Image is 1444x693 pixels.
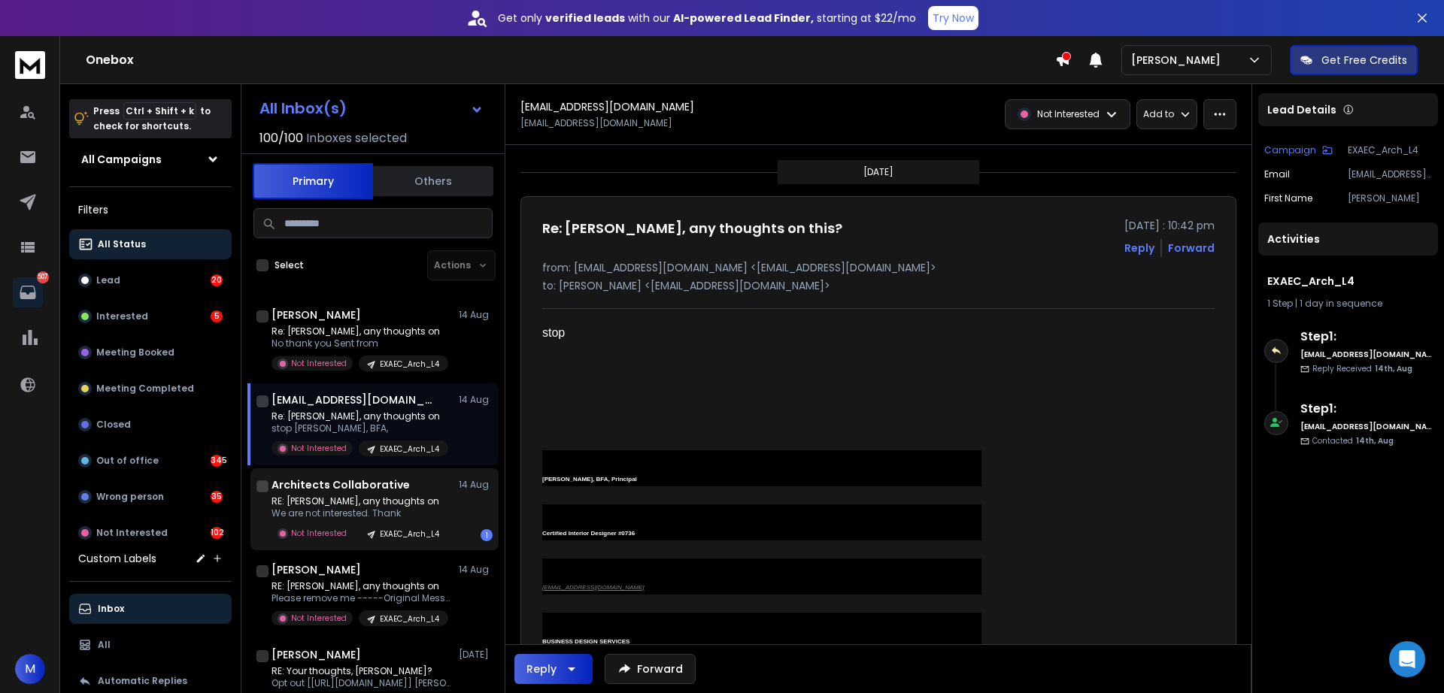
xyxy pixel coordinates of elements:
b: Certified Interior Designer #0736 [542,530,635,537]
p: Lead [96,274,120,286]
span: 1 Step [1267,297,1293,310]
h3: Inboxes selected [306,129,407,147]
p: Wrong person [96,491,164,503]
p: Try Now [933,11,974,26]
div: Open Intercom Messenger [1389,641,1425,677]
span: 14th, Aug [1375,363,1412,374]
button: Out of office345 [69,446,232,476]
p: [DATE] : 10:42 pm [1124,218,1215,233]
button: Reply [514,654,593,684]
h1: EXAEC_Arch_L4 [1267,274,1429,289]
p: EXAEC_Arch_L4 [1348,144,1432,156]
button: Campaign [1264,144,1333,156]
h6: Step 1 : [1300,328,1432,346]
h1: [PERSON_NAME] [272,307,361,322]
h6: Step 1 : [1300,400,1432,418]
p: Out of office [96,455,159,467]
a: [EMAIL_ADDRESS][DOMAIN_NAME] [542,584,645,591]
p: 14 Aug [459,309,493,321]
p: Not Interested [291,358,347,369]
img: logo [15,51,45,79]
div: 1 [481,529,493,541]
h3: Filters [69,199,232,220]
p: Please remove me -----Original Message----- [272,592,452,604]
p: from: [EMAIL_ADDRESS][DOMAIN_NAME] <[EMAIL_ADDRESS][DOMAIN_NAME]> [542,260,1215,275]
p: Re: [PERSON_NAME], any thoughts on [272,410,448,422]
button: All [69,630,232,660]
b: [PERSON_NAME], BFA, Principal [542,476,637,483]
p: Not Interested [1037,108,1100,120]
h6: [EMAIL_ADDRESS][DOMAIN_NAME] [1300,349,1432,360]
p: Lead Details [1267,102,1336,117]
button: Meeting Booked [69,337,232,368]
div: 20 [211,274,223,286]
button: Primary [253,163,373,199]
span: 1 day in sequence [1300,297,1382,310]
button: Others [373,165,493,198]
h1: All Inbox(s) [259,101,347,116]
button: Get Free Credits [1290,45,1418,75]
div: 5 [211,310,223,322]
p: EXAEC_Arch_L4 [380,359,439,370]
p: EXAEC_Arch_L4 [380,443,439,455]
p: Not Interested [291,443,347,454]
p: RE: [PERSON_NAME], any thoughts on [272,495,448,507]
button: Reply [1124,241,1154,256]
strong: AI-powered Lead Finder, [673,11,814,26]
button: M [15,654,45,684]
button: All Inbox(s) [247,93,496,123]
p: Inbox [98,603,124,615]
h1: [EMAIL_ADDRESS][DOMAIN_NAME] [272,392,437,407]
div: Reply [526,661,557,676]
p: Meeting Completed [96,383,194,395]
p: Reply Received [1312,363,1412,374]
p: [DATE] [459,649,493,661]
p: No thank you Sent from [272,337,448,350]
button: Try Now [928,6,978,30]
h1: All Campaigns [81,152,162,167]
div: | [1267,298,1429,310]
div: 102 [211,527,223,539]
button: Lead20 [69,265,232,295]
div: Activities [1258,222,1438,256]
p: Contacted [1312,435,1394,446]
p: Meeting Booked [96,346,174,359]
a: 507 [13,277,43,307]
p: Not Interested [96,527,168,539]
button: Interested5 [69,301,232,331]
p: All Status [98,238,146,250]
label: Select [275,259,304,271]
p: 507 [37,271,49,283]
p: EXAEC_Arch_L4 [380,528,439,540]
span: 14th, Aug [1356,435,1394,446]
p: Email [1264,168,1290,180]
p: 14 Aug [459,564,493,576]
p: Add to [1143,108,1174,120]
span: Ctrl + Shift + k [123,102,196,120]
p: [EMAIL_ADDRESS][DOMAIN_NAME] [520,117,672,129]
h1: Onebox [86,51,1055,69]
p: All [98,639,111,651]
p: Not Interested [291,613,347,624]
button: Meeting Completed [69,374,232,404]
p: Get Free Credits [1321,53,1407,68]
p: to: [PERSON_NAME] <[EMAIL_ADDRESS][DOMAIN_NAME]> [542,278,1215,293]
p: Press to check for shortcuts. [93,104,211,134]
p: EXAEC_Arch_L4 [380,613,439,625]
p: First Name [1264,192,1312,204]
h1: [PERSON_NAME] [272,562,361,577]
p: [PERSON_NAME] [1348,192,1432,204]
span: 100 / 100 [259,129,303,147]
button: All Campaigns [69,144,232,174]
div: Forward [1168,241,1215,256]
div: stop [542,324,981,342]
button: Forward [605,654,696,684]
p: We are not interested. Thank [272,507,448,519]
p: Re: [PERSON_NAME], any thoughts on [272,325,448,337]
h1: Re: [PERSON_NAME], any thoughts on this? [542,218,842,239]
div: 345 [211,455,223,467]
strong: verified leads [545,11,625,26]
